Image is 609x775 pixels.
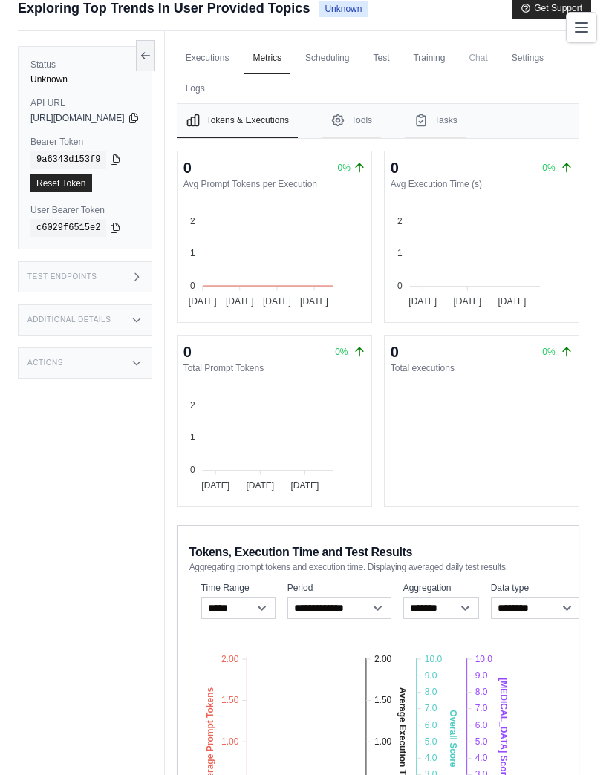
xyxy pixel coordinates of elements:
[183,362,365,374] dt: Total Prompt Tokens
[403,582,479,594] label: Aggregation
[183,157,192,178] div: 0
[338,162,351,174] span: 0%
[319,1,368,17] span: Unknown
[424,687,437,697] tspan: 8.0
[424,753,437,763] tspan: 4.0
[542,163,555,173] span: 0%
[335,347,348,357] span: 0%
[201,582,276,594] label: Time Range
[475,736,487,747] tspan: 5.0
[30,112,125,124] span: [URL][DOMAIN_NAME]
[189,561,508,573] span: Aggregating prompt tokens and execution time. Displaying averaged daily test results.
[460,43,496,73] span: Chat is not available until the deployment is complete
[364,43,398,74] a: Test
[498,296,526,307] tspan: [DATE]
[424,720,437,730] tspan: 6.0
[374,654,392,664] tspan: 2.00
[201,480,229,491] tspan: [DATE]
[30,136,140,148] label: Bearer Token
[27,359,63,367] h3: Actions
[30,204,140,216] label: User Bearer Token
[27,315,111,324] h3: Additional Details
[448,710,458,768] text: Overall Score
[475,753,487,763] tspan: 4.0
[491,582,581,594] label: Data type
[177,104,298,138] button: Tokens & Executions
[30,97,140,109] label: API URL
[190,281,195,291] tspan: 0
[391,157,399,178] div: 0
[391,341,399,362] div: 0
[503,43,553,74] a: Settings
[397,248,403,258] tspan: 1
[453,296,481,307] tspan: [DATE]
[221,736,239,747] tspan: 1.00
[287,582,391,594] label: Period
[475,703,487,713] tspan: 7.0
[397,281,403,291] tspan: 0
[300,296,328,307] tspan: [DATE]
[391,178,573,190] dt: Avg Execution Time (s)
[188,296,216,307] tspan: [DATE]
[475,687,487,697] tspan: 8.0
[30,219,106,237] code: c6029f6515e2
[322,104,381,138] button: Tools
[27,272,97,281] h3: Test Endpoints
[177,73,214,105] a: Logs
[374,736,392,747] tspan: 1.00
[177,104,579,138] nav: Tabs
[177,43,238,74] a: Executions
[189,543,413,561] span: Tokens, Execution Time and Test Results
[183,178,365,190] dt: Avg Prompt Tokens per Execution
[475,654,492,664] tspan: 10.0
[263,296,291,307] tspan: [DATE]
[475,670,487,681] tspan: 9.0
[221,695,239,705] tspan: 1.50
[226,296,254,307] tspan: [DATE]
[566,12,597,43] button: Toggle navigation
[30,151,106,169] code: 9a6343d153f9
[30,59,140,71] label: Status
[424,654,442,664] tspan: 10.0
[30,73,140,85] div: Unknown
[405,104,466,138] button: Tasks
[391,362,573,374] dt: Total executions
[404,43,454,74] a: Training
[408,296,437,307] tspan: [DATE]
[244,43,290,74] a: Metrics
[246,480,274,491] tspan: [DATE]
[424,703,437,713] tspan: 7.0
[221,654,239,664] tspan: 2.00
[424,736,437,747] tspan: 5.0
[542,347,555,357] span: 0%
[397,216,403,226] tspan: 2
[190,216,195,226] tspan: 2
[475,720,487,730] tspan: 6.0
[296,43,358,74] a: Scheduling
[190,465,195,475] tspan: 0
[374,695,392,705] tspan: 1.50
[30,174,92,192] a: Reset Token
[290,480,319,491] tspan: [DATE]
[190,432,195,442] tspan: 1
[183,341,192,362] div: 0
[190,248,195,258] tspan: 1
[424,670,437,681] tspan: 9.0
[190,400,195,411] tspan: 2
